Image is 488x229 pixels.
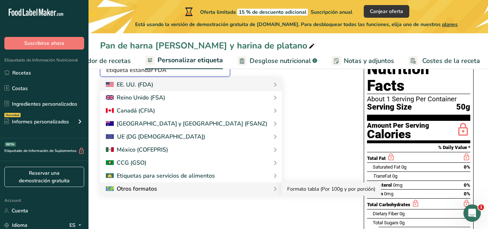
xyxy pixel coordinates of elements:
[367,156,386,161] span: Total Fat
[106,171,215,180] div: Etiquetas para servicios de alimentos
[456,103,470,112] span: 50g
[4,118,69,126] div: Informes personalizados
[373,211,398,216] span: Dietary Fiber
[106,93,165,102] div: Reino Unido (FSA)
[478,204,484,210] span: 1
[106,158,146,167] div: CCG (GSO)
[344,56,394,66] span: Notas y adjuntos
[464,164,470,170] span: 0%
[373,173,385,179] i: Trans
[373,173,391,179] span: Fat
[183,7,352,16] div: Oferta limitada
[237,53,317,69] a: Desglose nutricional
[384,191,393,196] span: 0mg
[401,164,406,170] span: 0g
[464,191,470,196] span: 0%
[400,220,405,225] span: 0g
[422,56,480,66] span: Costes de la receta
[463,204,481,222] iframe: Intercom live chat
[373,164,400,170] span: Saturated Fat
[4,167,84,187] a: Reservar una demostración gratuita
[106,119,267,128] div: [GEOGRAPHIC_DATA] y [GEOGRAPHIC_DATA] (FSANZ)
[311,9,352,16] span: Suscripción anual
[106,160,114,165] img: 2Q==
[367,143,470,152] section: % Daily Value *
[367,122,429,129] div: Amount Per Serving
[367,129,429,140] div: Calories
[157,55,223,65] span: Personalizar etiqueta
[50,53,131,69] a: Elaborador de recetas
[393,182,402,188] span: 0mg
[464,182,470,188] span: 0%
[370,8,403,15] span: Canjear oferta
[106,185,157,193] div: Otros formatos
[442,21,458,28] span: planes
[106,66,216,75] span: Etiqueta estándar FDA
[373,220,398,225] span: Total Sugars
[367,103,412,112] span: Serving Size
[5,142,16,147] div: BETA
[106,106,155,115] div: Canadá (CFIA)
[4,37,84,50] button: Suscribirse ahora
[100,39,316,52] div: Pan de harna [PERSON_NAME] y harina de platano
[135,21,458,28] span: Está usando la versión de demostración gratuita de [DOMAIN_NAME]. Para desbloquear todas las func...
[281,182,381,196] a: Formato tabla (Por 100g y por porción)
[237,9,308,16] span: 15 % de descuento adicional
[367,61,470,94] h1: Nutrition Facts
[409,53,480,69] a: Costes de la receta
[250,56,311,66] span: Desglose nutricional
[367,202,410,207] span: Total Carbohydrates
[332,53,394,69] a: Notas y adjuntos
[106,80,153,89] div: EE. UU. (FDA)
[4,113,21,117] div: Novedad
[367,96,470,103] div: About 1 Serving Per Container
[24,39,64,47] span: Suscribirse ahora
[145,52,223,69] a: Personalizar etiqueta
[106,145,168,154] div: México (COFEPRIS)
[364,5,409,18] button: Canjear oferta
[64,56,131,66] span: Elaborador de recetas
[392,173,397,179] span: 0g
[400,211,405,216] span: 0g
[106,132,205,141] div: UE (DG [DEMOGRAPHIC_DATA])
